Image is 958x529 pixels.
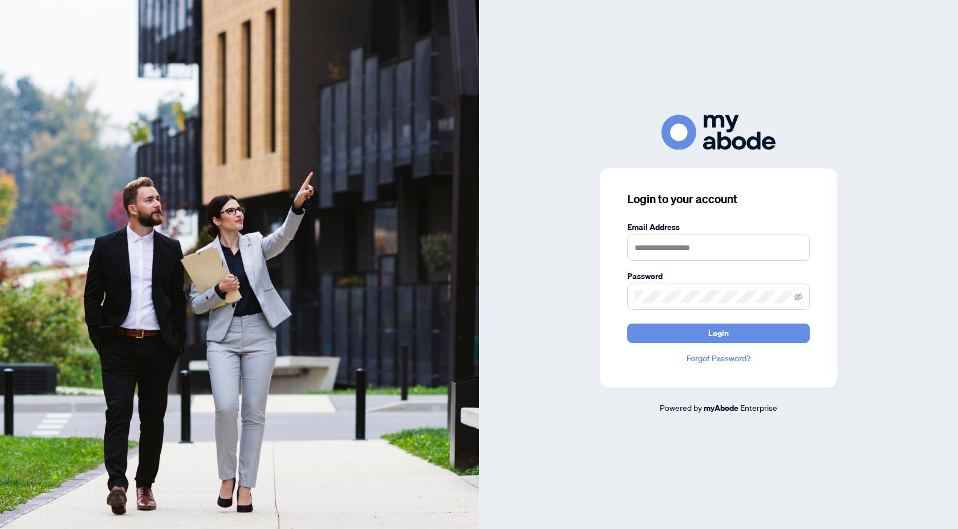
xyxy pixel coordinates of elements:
a: Forgot Password? [627,352,810,365]
h3: Login to your account [627,191,810,207]
span: Enterprise [740,402,777,413]
label: Password [627,270,810,282]
button: Login [627,324,810,343]
a: myAbode [704,402,738,414]
img: ma-logo [661,115,776,150]
span: Login [708,324,729,342]
label: Email Address [627,221,810,233]
span: eye-invisible [794,293,802,301]
span: Powered by [660,402,702,413]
